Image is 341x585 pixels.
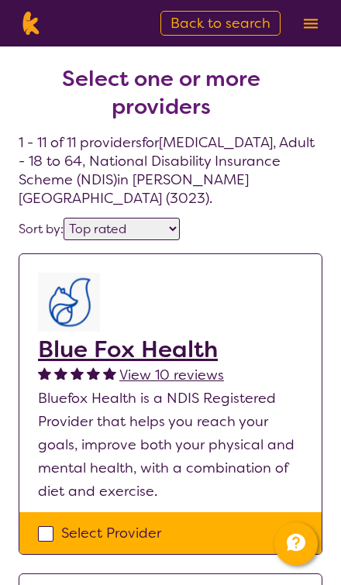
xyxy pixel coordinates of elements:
span: View 10 reviews [119,366,224,384]
a: View 10 reviews [119,363,224,387]
h4: 1 - 11 of 11 providers for [MEDICAL_DATA] , Adult - 18 to 64 , National Disability Insurance Sche... [19,28,322,208]
label: Sort by: [19,221,64,237]
img: fullstar [54,366,67,380]
img: lyehhyr6avbivpacwqcf.png [38,273,100,332]
img: fullstar [71,366,84,380]
span: Back to search [170,14,270,33]
img: fullstar [103,366,116,380]
img: fullstar [87,366,100,380]
h2: Select one or more providers [19,65,304,121]
img: menu [304,19,318,29]
a: Blue Fox Health [38,336,224,363]
p: Bluefox Health is a NDIS Registered Provider that helps you reach your goals, improve both your p... [38,387,303,503]
img: Karista logo [19,12,43,35]
button: Channel Menu [274,522,318,566]
img: fullstar [38,366,51,380]
a: Back to search [160,11,281,36]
